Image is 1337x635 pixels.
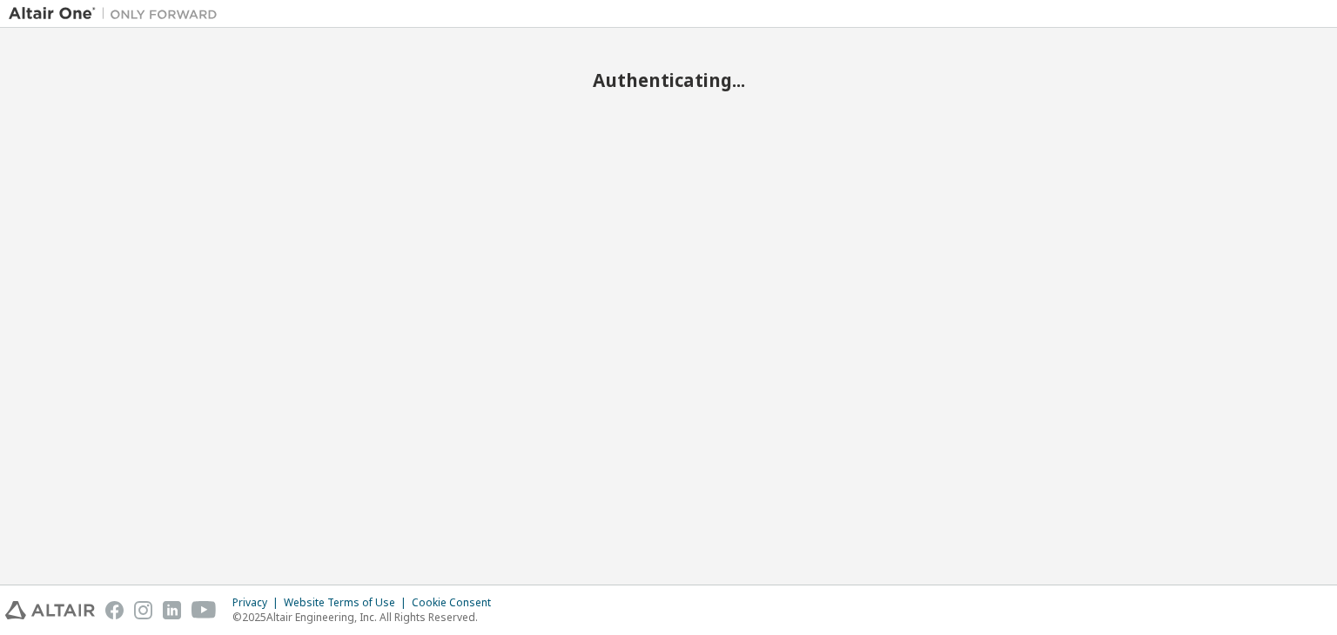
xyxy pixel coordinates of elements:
[232,610,501,625] p: © 2025 Altair Engineering, Inc. All Rights Reserved.
[232,596,284,610] div: Privacy
[105,601,124,619] img: facebook.svg
[5,601,95,619] img: altair_logo.svg
[9,69,1328,91] h2: Authenticating...
[134,601,152,619] img: instagram.svg
[163,601,181,619] img: linkedin.svg
[9,5,226,23] img: Altair One
[412,596,501,610] div: Cookie Consent
[191,601,217,619] img: youtube.svg
[284,596,412,610] div: Website Terms of Use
